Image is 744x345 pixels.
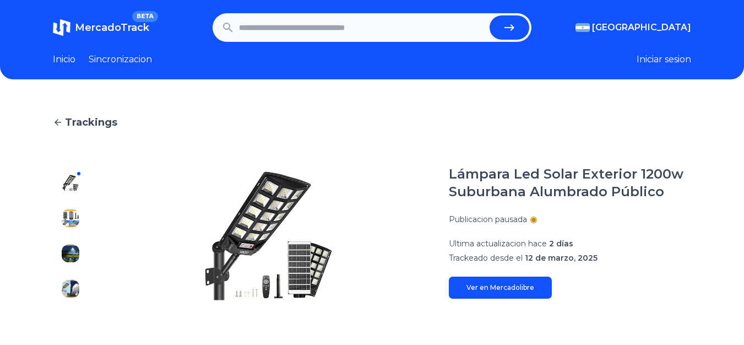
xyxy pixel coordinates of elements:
[62,174,79,192] img: Lámpara Led Solar Exterior 1200w Suburbana Alumbrado Público
[53,115,691,130] a: Trackings
[65,115,117,130] span: Trackings
[637,53,691,66] button: Iniciar sesion
[592,21,691,34] span: [GEOGRAPHIC_DATA]
[449,239,547,249] span: Ultima actualizacion hace
[62,280,79,298] img: Lámpara Led Solar Exterior 1200w Suburbana Alumbrado Público
[132,11,158,22] span: BETA
[449,253,523,263] span: Trackeado desde el
[525,253,598,263] span: 12 de marzo, 2025
[89,53,152,66] a: Sincronizacion
[62,209,79,227] img: Lámpara Led Solar Exterior 1200w Suburbana Alumbrado Público
[53,19,70,36] img: MercadoTrack
[75,21,149,34] span: MercadoTrack
[575,21,691,34] button: [GEOGRAPHIC_DATA]
[53,19,149,36] a: MercadoTrackBETA
[449,277,552,299] a: Ver en Mercadolibre
[53,53,75,66] a: Inicio
[449,214,527,225] p: Publicacion pausada
[110,165,427,306] img: Lámpara Led Solar Exterior 1200w Suburbana Alumbrado Público
[62,245,79,262] img: Lámpara Led Solar Exterior 1200w Suburbana Alumbrado Público
[549,239,573,249] span: 2 días
[575,23,590,32] img: Argentina
[449,165,691,201] h1: Lámpara Led Solar Exterior 1200w Suburbana Alumbrado Público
